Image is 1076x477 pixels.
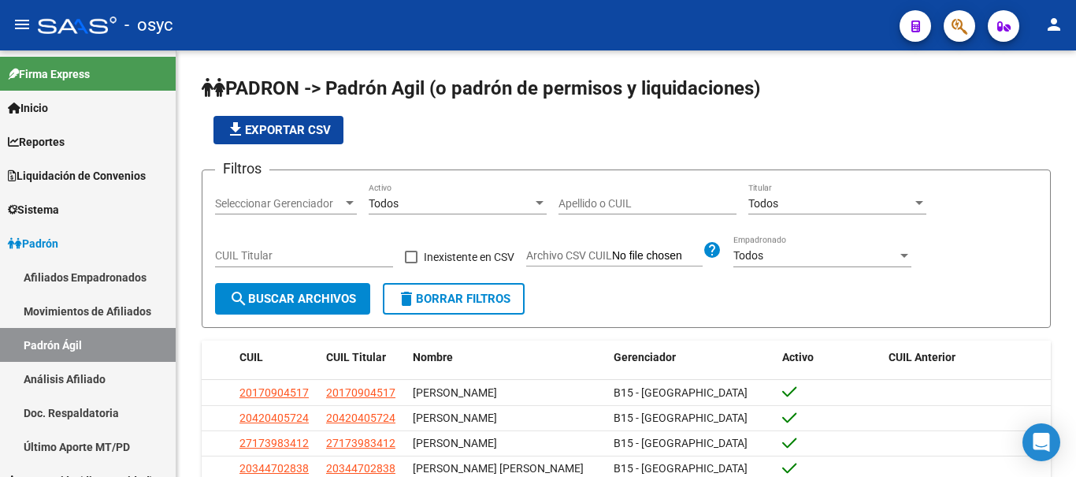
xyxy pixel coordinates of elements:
span: 20420405724 [326,412,395,424]
mat-icon: search [229,289,248,308]
span: [PERSON_NAME] [PERSON_NAME] [413,462,584,475]
datatable-header-cell: Activo [776,341,882,375]
button: Borrar Filtros [383,283,525,315]
span: Firma Express [8,65,90,83]
button: Exportar CSV [213,116,343,144]
span: [PERSON_NAME] [413,412,497,424]
datatable-header-cell: CUIL [233,341,320,375]
span: Gerenciador [614,351,676,363]
span: 20170904517 [326,386,395,399]
span: 20344702838 [239,462,309,475]
div: Open Intercom Messenger [1022,423,1060,461]
span: PADRON -> Padrón Agil (o padrón de permisos y liquidaciones) [202,77,760,99]
mat-icon: delete [397,289,416,308]
span: B15 - [GEOGRAPHIC_DATA] [614,412,748,424]
span: Inicio [8,99,48,117]
datatable-header-cell: Nombre [406,341,607,375]
span: 20170904517 [239,386,309,399]
span: Seleccionar Gerenciador [215,197,343,211]
mat-icon: help [703,240,722,259]
datatable-header-cell: CUIL Titular [320,341,406,375]
span: Buscar Archivos [229,292,356,306]
span: Reportes [8,133,65,151]
span: Borrar Filtros [397,292,510,306]
span: Sistema [8,201,59,218]
span: Todos [369,197,399,210]
span: Todos [748,197,778,210]
span: B15 - [GEOGRAPHIC_DATA] [614,386,748,399]
span: [PERSON_NAME] [413,437,497,449]
span: Todos [733,249,763,262]
span: B15 - [GEOGRAPHIC_DATA] [614,437,748,449]
datatable-header-cell: Gerenciador [607,341,777,375]
span: Padrón [8,235,58,252]
span: B15 - [GEOGRAPHIC_DATA] [614,462,748,475]
datatable-header-cell: CUIL Anterior [882,341,1052,375]
span: CUIL [239,351,263,363]
span: 20420405724 [239,412,309,424]
span: 27173983412 [239,437,309,449]
span: [PERSON_NAME] [413,386,497,399]
span: 20344702838 [326,462,395,475]
span: Archivo CSV CUIL [526,249,612,262]
mat-icon: menu [13,15,32,34]
mat-icon: file_download [226,120,245,139]
h3: Filtros [215,158,269,180]
span: Activo [782,351,814,363]
button: Buscar Archivos [215,283,370,315]
input: Archivo CSV CUIL [612,249,703,263]
span: CUIL Anterior [889,351,955,363]
span: Exportar CSV [226,123,331,137]
span: Inexistente en CSV [424,248,514,266]
span: 27173983412 [326,437,395,449]
span: Nombre [413,351,453,363]
span: Liquidación de Convenios [8,167,146,184]
span: - osyc [124,8,173,43]
span: CUIL Titular [326,351,386,363]
mat-icon: person [1044,15,1063,34]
